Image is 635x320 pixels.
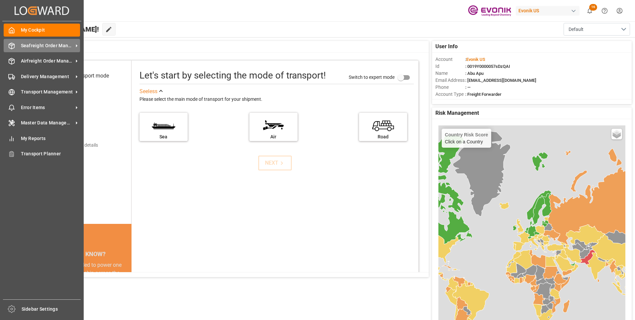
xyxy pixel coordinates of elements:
[21,104,73,111] span: Error Items
[465,92,501,97] span: : Freight Forwarder
[22,306,81,313] span: Sidebar Settings
[139,87,157,95] div: See less
[139,95,414,103] div: Please select the main mode of transport for your shipment.
[466,57,485,62] span: Evonik US
[21,135,80,142] span: My Reports
[516,4,582,17] button: Evonik US
[564,23,630,36] button: open menu
[143,133,184,140] div: Sea
[21,42,73,49] span: Seafreight Order Management
[597,3,612,18] button: Help Center
[4,147,80,160] a: Transport Planner
[465,78,536,83] span: : [EMAIL_ADDRESS][DOMAIN_NAME]
[435,56,465,63] span: Account
[21,58,73,65] span: Airfreight Order Management
[465,85,471,90] span: : —
[611,129,622,139] a: Layers
[21,88,73,95] span: Transport Management
[465,71,484,76] span: : Abu Apu
[56,142,98,149] div: Add shipping details
[349,74,395,80] span: Switch to expert mode
[21,27,80,34] span: My Cockpit
[516,6,580,16] div: Evonik US
[435,77,465,84] span: Email Address
[21,150,80,157] span: Transport Planner
[435,84,465,91] span: Phone
[21,73,73,80] span: Delivery Management
[445,132,488,144] div: Click on a Country
[139,69,326,82] div: Let's start by selecting the mode of transport!
[435,91,465,98] span: Account Type
[468,5,511,17] img: Evonik-brand-mark-Deep-Purple-RGB.jpeg_1700498283.jpeg
[122,261,132,317] button: next slide / item
[28,23,99,36] span: Hello [PERSON_NAME]!
[258,156,292,170] button: NEXT
[589,4,597,11] span: 16
[362,133,404,140] div: Road
[435,70,465,77] span: Name
[253,133,294,140] div: Air
[21,119,73,126] span: Master Data Management
[435,109,479,117] span: Risk Management
[465,64,510,69] span: : 0019Y0000057sDzQAI
[569,26,584,33] span: Default
[4,24,80,37] a: My Cockpit
[435,43,458,51] span: User Info
[445,132,488,137] h4: Country Risk Score
[582,3,597,18] button: show 16 new notifications
[435,63,465,70] span: Id
[4,132,80,145] a: My Reports
[265,159,285,167] div: NEXT
[465,57,485,62] span: :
